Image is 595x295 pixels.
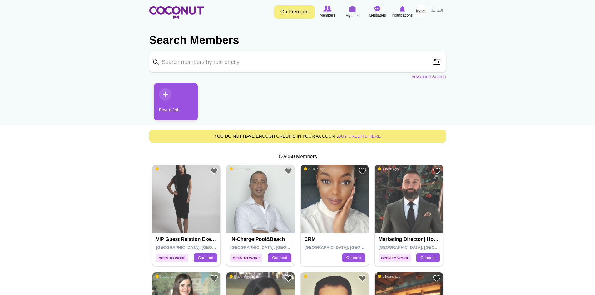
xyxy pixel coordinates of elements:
span: 31 min ago [304,167,325,171]
span: 3 hours ago [230,274,252,278]
li: 1 / 1 [149,83,193,125]
img: Home [149,6,204,19]
h4: VIP Guest Relation Executive [156,237,218,242]
a: Add to Favourites [210,167,218,175]
a: Add to Favourites [285,167,292,175]
img: My Jobs [349,6,356,12]
span: 1 hour ago [156,274,176,278]
span: 22 min ago [230,167,251,171]
span: Messages [369,12,386,18]
a: buy credits here [338,134,381,139]
span: Open to Work [230,254,262,262]
h4: IN-Charge pool&beach [230,237,292,242]
span: [GEOGRAPHIC_DATA], [GEOGRAPHIC_DATA] [156,245,245,250]
a: العربية [428,5,446,17]
a: Advanced Search [411,74,446,80]
span: 3 hours ago [304,274,326,278]
a: Add to Favourites [359,167,366,175]
span: Members [320,12,335,18]
span: Notifications [392,12,413,18]
span: Open to Work [379,254,411,262]
span: 3 hours ago [378,274,400,278]
h4: CRM [305,237,367,242]
span: 15 min ago [156,167,177,171]
a: Browse Members Members [315,5,340,19]
a: Go Premium [274,5,315,19]
a: Add to Favourites [433,274,441,282]
a: Connect [194,253,217,262]
a: Messages Messages [365,5,390,19]
a: Add to Favourites [359,274,366,282]
a: Connect [268,253,291,262]
a: Add to Favourites [210,274,218,282]
img: Notifications [400,6,405,12]
a: Connect [416,253,439,262]
span: [GEOGRAPHIC_DATA], [GEOGRAPHIC_DATA] [379,245,468,250]
a: Connect [342,253,365,262]
a: Notifications Notifications [390,5,415,19]
a: Add to Favourites [433,167,441,175]
a: Post a Job [154,83,198,120]
a: My Jobs My Jobs [340,5,365,19]
span: [GEOGRAPHIC_DATA], [GEOGRAPHIC_DATA] [305,245,394,250]
h4: Marketing Director | Hospitality | Real estate | Consultancy | FMCG | Trading | Healthcare [379,237,441,242]
span: 1 hour ago [378,167,399,171]
h2: Search Members [149,33,446,48]
span: [GEOGRAPHIC_DATA], [GEOGRAPHIC_DATA] [230,245,319,250]
span: Open to Work [156,254,188,262]
input: Search members by role or city [149,52,446,72]
a: Add to Favourites [285,274,292,282]
h5: You do not have enough credits in your account, [154,134,441,139]
img: Messages [374,6,381,12]
div: 135050 Members [149,153,446,160]
img: Browse Members [323,6,331,12]
span: My Jobs [345,12,359,19]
